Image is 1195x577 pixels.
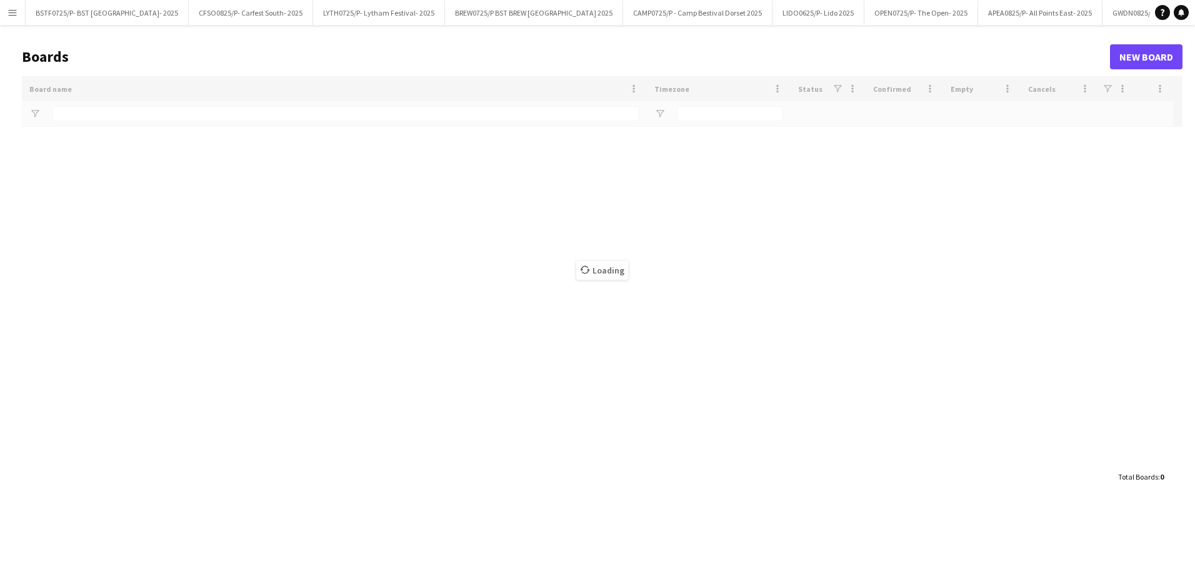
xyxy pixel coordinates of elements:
a: New Board [1110,44,1182,69]
button: OPEN0725/P- The Open- 2025 [864,1,978,25]
h1: Boards [22,47,1110,66]
div: : [1118,465,1164,489]
button: CFSO0825/P- Carfest South- 2025 [189,1,313,25]
button: APEA0825/P- All Points East- 2025 [978,1,1102,25]
button: BREW0725/P BST BREW [GEOGRAPHIC_DATA] 2025 [445,1,623,25]
button: CAMP0725/P - Camp Bestival Dorset 2025 [623,1,772,25]
button: LYTH0725/P- Lytham Festival- 2025 [313,1,445,25]
span: 0 [1160,472,1164,481]
span: Total Boards [1118,472,1158,481]
span: Loading [576,261,628,280]
button: BSTF0725/P- BST [GEOGRAPHIC_DATA]- 2025 [26,1,189,25]
button: LIDO0625/P- Lido 2025 [772,1,864,25]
